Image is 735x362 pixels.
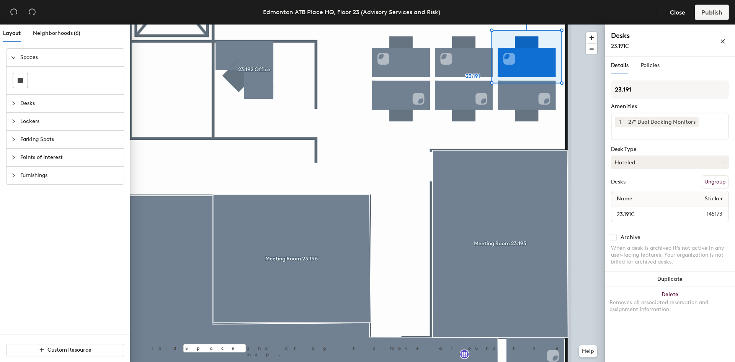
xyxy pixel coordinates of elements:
span: collapsed [11,101,16,106]
span: Sticker [701,192,727,206]
div: Removes all associated reservation and assignment information [609,299,730,313]
span: Desks [20,95,119,112]
span: collapsed [11,119,16,124]
span: Points of Interest [20,149,119,166]
span: Furnishings [20,167,119,184]
span: Parking Spots [20,131,119,148]
span: 145173 [688,210,727,218]
span: 23.191C [611,43,629,49]
span: Lockers [20,113,119,130]
button: Duplicate [605,272,735,287]
span: Layout [3,30,21,36]
div: 27" Dual Docking Monitors [625,117,699,127]
span: 1 [619,118,621,126]
button: Undo (⌘ + Z) [6,5,21,20]
button: Hoteled [611,156,729,169]
button: Close [663,5,692,20]
span: Name [613,192,636,206]
span: Custom Resource [47,347,91,353]
div: When a desk is archived it's not active in any user-facing features. Your organization is not bil... [611,245,729,265]
button: Help [579,345,597,357]
span: Neighborhoods (6) [33,30,80,36]
span: Details [611,62,629,69]
input: Unnamed desk [613,209,688,219]
span: collapsed [11,173,16,178]
button: Redo (⌘ + ⇧ + Z) [24,5,40,20]
div: Archive [621,234,640,241]
span: Policies [641,62,660,69]
div: Desk Type [611,146,729,152]
span: Close [670,9,685,16]
div: Desks [611,179,626,185]
span: close [720,39,725,44]
button: Publish [695,5,729,20]
div: Edmonton ATB Place HQ, Floor 23 (Advisory Services and Risk) [263,7,440,17]
div: Amenities [611,103,729,110]
span: undo [10,8,18,16]
span: expanded [11,55,16,60]
button: Ungroup [701,175,729,188]
span: collapsed [11,137,16,142]
span: Spaces [20,49,119,66]
span: collapsed [11,155,16,160]
h4: Desks [611,31,695,41]
button: 1 [615,117,625,127]
button: DeleteRemoves all associated reservation and assignment information [605,287,735,321]
button: Custom Resource [6,344,124,356]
